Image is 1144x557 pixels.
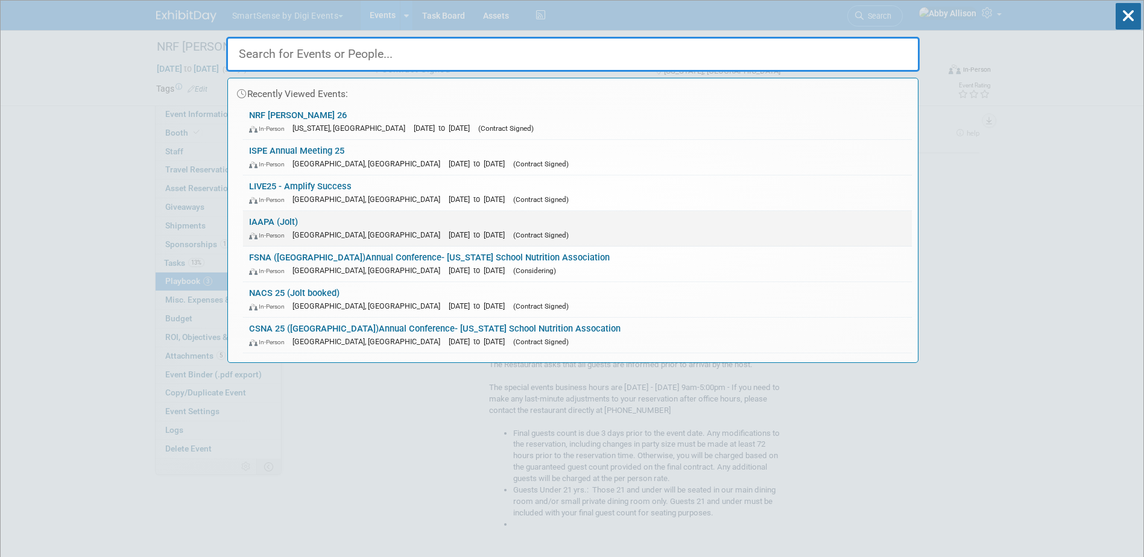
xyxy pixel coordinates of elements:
[513,302,569,310] span: (Contract Signed)
[249,125,290,133] span: In-Person
[249,338,290,346] span: In-Person
[449,266,511,275] span: [DATE] to [DATE]
[243,140,912,175] a: ISPE Annual Meeting 25 In-Person [GEOGRAPHIC_DATA], [GEOGRAPHIC_DATA] [DATE] to [DATE] (Contract ...
[243,282,912,317] a: NACS 25 (Jolt booked) In-Person [GEOGRAPHIC_DATA], [GEOGRAPHIC_DATA] [DATE] to [DATE] (Contract S...
[292,124,411,133] span: [US_STATE], [GEOGRAPHIC_DATA]
[292,230,446,239] span: [GEOGRAPHIC_DATA], [GEOGRAPHIC_DATA]
[249,267,290,275] span: In-Person
[234,78,912,104] div: Recently Viewed Events:
[292,337,446,346] span: [GEOGRAPHIC_DATA], [GEOGRAPHIC_DATA]
[449,301,511,310] span: [DATE] to [DATE]
[513,338,569,346] span: (Contract Signed)
[243,175,912,210] a: LIVE25 - Amplify Success In-Person [GEOGRAPHIC_DATA], [GEOGRAPHIC_DATA] [DATE] to [DATE] (Contrac...
[449,159,511,168] span: [DATE] to [DATE]
[449,230,511,239] span: [DATE] to [DATE]
[292,195,446,204] span: [GEOGRAPHIC_DATA], [GEOGRAPHIC_DATA]
[414,124,476,133] span: [DATE] to [DATE]
[292,301,446,310] span: [GEOGRAPHIC_DATA], [GEOGRAPHIC_DATA]
[249,303,290,310] span: In-Person
[292,266,446,275] span: [GEOGRAPHIC_DATA], [GEOGRAPHIC_DATA]
[243,247,912,282] a: FSNA ([GEOGRAPHIC_DATA])Annual Conference- [US_STATE] School Nutrition Association In-Person [GEO...
[249,231,290,239] span: In-Person
[292,159,446,168] span: [GEOGRAPHIC_DATA], [GEOGRAPHIC_DATA]
[449,195,511,204] span: [DATE] to [DATE]
[243,104,912,139] a: NRF [PERSON_NAME] 26 In-Person [US_STATE], [GEOGRAPHIC_DATA] [DATE] to [DATE] (Contract Signed)
[243,318,912,353] a: CSNA 25 ([GEOGRAPHIC_DATA])Annual Conference- [US_STATE] School Nutrition Assocation In-Person [G...
[513,231,569,239] span: (Contract Signed)
[513,266,556,275] span: (Considering)
[478,124,534,133] span: (Contract Signed)
[243,211,912,246] a: IAAPA (Jolt) In-Person [GEOGRAPHIC_DATA], [GEOGRAPHIC_DATA] [DATE] to [DATE] (Contract Signed)
[249,196,290,204] span: In-Person
[449,337,511,346] span: [DATE] to [DATE]
[513,195,569,204] span: (Contract Signed)
[513,160,569,168] span: (Contract Signed)
[249,160,290,168] span: In-Person
[226,37,920,72] input: Search for Events or People...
